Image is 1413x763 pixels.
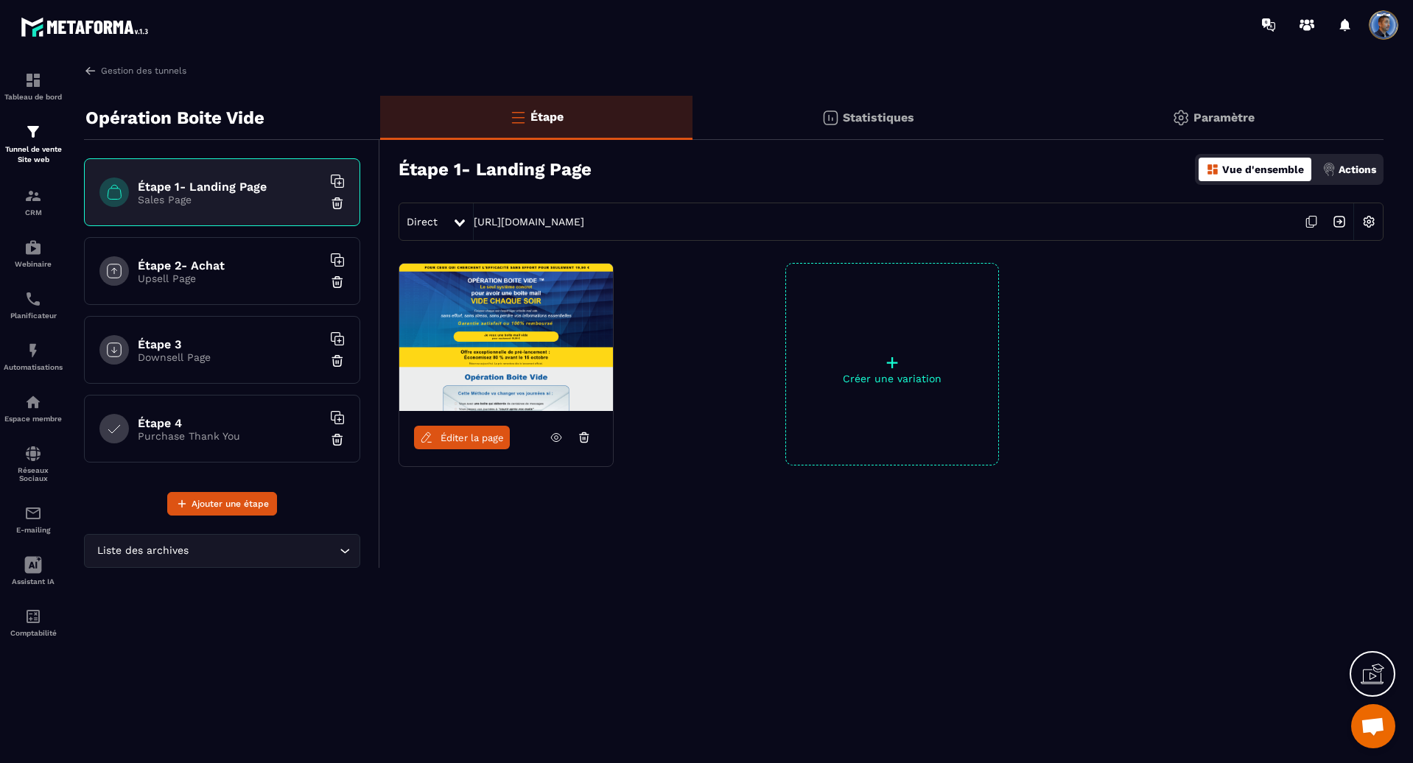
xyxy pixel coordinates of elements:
p: + [786,352,998,373]
p: Vue d'ensemble [1222,163,1304,175]
p: Créer une variation [786,373,998,384]
button: Ajouter une étape [167,492,277,516]
h6: Étape 3 [138,337,322,351]
img: actions.d6e523a2.png [1322,163,1336,176]
img: arrow [84,64,97,77]
a: Gestion des tunnels [84,64,186,77]
a: Assistant IA [4,545,63,597]
p: Planificateur [4,312,63,320]
p: Purchase Thank You [138,430,322,442]
a: formationformationTableau de bord [4,60,63,112]
span: Ajouter une étape [192,496,269,511]
img: email [24,504,42,522]
a: automationsautomationsWebinaire [4,228,63,279]
span: Direct [407,216,438,228]
p: Comptabilité [4,629,63,637]
p: Paramètre [1193,110,1255,124]
a: schedulerschedulerPlanificateur [4,279,63,331]
p: Statistiques [843,110,914,124]
h6: Étape 1- Landing Page [138,180,322,194]
a: Éditer la page [414,426,510,449]
img: image [399,264,613,411]
img: setting-w.858f3a88.svg [1355,208,1383,236]
img: trash [330,196,345,211]
p: Réseaux Sociaux [4,466,63,482]
span: Éditer la page [441,432,504,443]
img: dashboard-orange.40269519.svg [1206,163,1219,176]
p: Upsell Page [138,272,322,284]
img: automations [24,393,42,411]
img: automations [24,239,42,256]
img: accountant [24,608,42,625]
a: automationsautomationsEspace membre [4,382,63,434]
p: E-mailing [4,526,63,534]
div: Search for option [84,534,360,568]
img: formation [24,71,42,89]
input: Search for option [192,543,336,559]
p: Downsell Page [138,351,322,363]
p: Assistant IA [4,577,63,586]
h6: Étape 4 [138,416,322,430]
img: trash [330,275,345,289]
p: Étape [530,110,564,124]
p: Tableau de bord [4,93,63,101]
img: social-network [24,445,42,463]
p: Actions [1339,163,1376,175]
h3: Étape 1- Landing Page [399,159,592,180]
a: accountantaccountantComptabilité [4,597,63,648]
img: arrow-next.bcc2205e.svg [1325,208,1353,236]
p: Espace membre [4,415,63,423]
h6: Étape 2- Achat [138,259,322,272]
img: trash [330,354,345,368]
p: Opération Boite Vide [85,103,264,133]
img: stats.20deebd0.svg [821,109,839,127]
a: [URL][DOMAIN_NAME] [474,216,584,228]
p: Webinaire [4,260,63,268]
a: social-networksocial-networkRéseaux Sociaux [4,434,63,493]
span: Liste des archives [94,543,192,559]
a: automationsautomationsAutomatisations [4,331,63,382]
img: bars-o.4a397970.svg [509,108,527,126]
p: Tunnel de vente Site web [4,144,63,165]
a: formationformationCRM [4,176,63,228]
a: emailemailE-mailing [4,493,63,545]
img: formation [24,187,42,205]
a: formationformationTunnel de vente Site web [4,112,63,176]
p: CRM [4,208,63,217]
p: Sales Page [138,194,322,205]
p: Automatisations [4,363,63,371]
img: formation [24,123,42,141]
img: automations [24,342,42,359]
img: scheduler [24,290,42,308]
div: Ouvrir le chat [1351,704,1395,748]
img: logo [21,13,153,41]
img: trash [330,432,345,447]
img: setting-gr.5f69749f.svg [1172,109,1190,127]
